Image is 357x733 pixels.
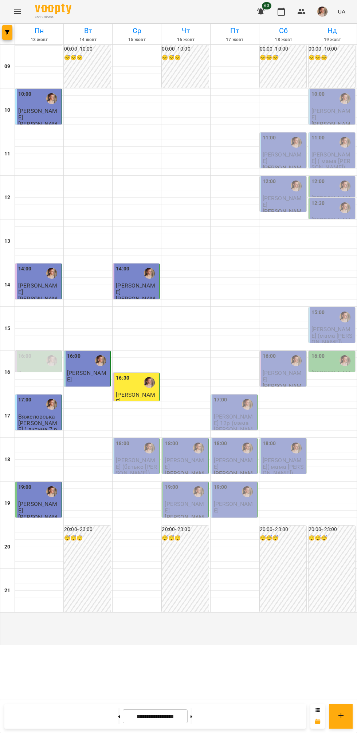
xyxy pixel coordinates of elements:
label: 14:00 [18,265,32,273]
label: 12:00 [311,178,325,186]
p: [PERSON_NAME] [116,296,158,308]
div: Михайло [193,443,204,453]
img: Михайло [291,181,302,191]
span: [PERSON_NAME] (мама [PERSON_NAME]) [311,217,352,236]
img: Михайло [193,486,204,497]
span: [PERSON_NAME] [18,282,58,295]
img: Михайло [340,137,350,148]
img: Михайло [46,268,57,279]
span: [PERSON_NAME] [116,391,155,404]
label: 16:00 [311,352,325,360]
h6: 😴😴😴 [162,534,208,542]
h6: Нд [309,25,356,36]
div: Михайло [46,486,57,497]
p: [PERSON_NAME] [18,121,60,134]
p: [PERSON_NAME] [165,514,207,527]
img: Михайло [291,443,302,453]
img: Михайло [144,377,155,388]
h6: 00:00 - 10:00 [162,45,208,53]
h6: 09 [4,63,10,71]
h6: 00:00 - 10:00 [309,45,355,53]
h6: 10 [4,106,10,114]
span: [PERSON_NAME] (мама [PERSON_NAME]) [311,326,352,345]
h6: 12 [4,194,10,202]
img: Михайло [340,202,350,213]
h6: 16 жовт [162,36,209,43]
img: Voopty Logo [35,4,71,14]
span: [PERSON_NAME] [263,195,302,208]
img: Михайло [340,181,350,191]
h6: Вт [65,25,111,36]
h6: 14 жовт [65,36,111,43]
img: Михайло [46,93,57,104]
span: [PERSON_NAME] [263,151,302,164]
span: [PERSON_NAME] 12р (мама [PERSON_NAME]) [214,413,253,439]
img: Михайло [46,355,57,366]
label: 16:00 [263,352,276,360]
label: 12:30 [311,199,325,207]
h6: 20:00 - 23:00 [64,526,111,534]
label: 19:00 [165,483,178,491]
label: 16:00 [67,352,81,360]
span: [PERSON_NAME] [67,369,106,383]
span: [PERSON_NAME] [165,500,204,514]
h6: Ср [114,25,160,36]
label: 18:00 [165,440,178,448]
span: Вяжеловська [PERSON_NAME] ( дитина 7 років) [18,413,58,439]
div: Михайло [340,355,350,366]
h6: Пн [16,25,62,36]
h6: 😴😴😴 [162,54,208,62]
h6: 20:00 - 23:00 [260,526,306,534]
label: 19:00 [18,483,32,491]
h6: 13 жовт [16,36,62,43]
h6: 20:00 - 23:00 [162,526,208,534]
h6: 20 [4,543,10,551]
label: 16:00 [18,352,32,360]
span: [PERSON_NAME] [18,107,58,120]
h6: 19 [4,499,10,507]
p: [PERSON_NAME] [311,121,353,134]
label: 18:00 [116,440,129,448]
label: 17:00 [18,396,32,404]
label: 19:00 [214,483,227,491]
h6: 00:00 - 10:00 [64,45,111,53]
h6: 13 [4,237,10,245]
label: 10:00 [18,90,32,98]
label: 17:00 [214,396,227,404]
h6: 20:00 - 23:00 [309,526,355,534]
span: UA [338,8,345,15]
h6: 😴😴😴 [309,534,355,542]
h6: 😴😴😴 [64,54,111,62]
label: 10:00 [311,90,325,98]
h6: 00:00 - 10:00 [260,45,306,53]
img: Михайло [242,443,253,453]
h6: 17 жовт [212,36,258,43]
div: Михайло [291,137,302,148]
p: 0 [18,370,60,376]
h6: 15 жовт [114,36,160,43]
span: [PERSON_NAME]( мама [PERSON_NAME]) [263,457,303,476]
img: Михайло [291,355,302,366]
h6: 16 [4,368,10,376]
p: [PERSON_NAME] [165,470,207,483]
label: 14:00 [116,265,129,273]
img: Михайло [95,355,106,366]
img: Михайло [242,486,253,497]
span: [PERSON_NAME] [116,282,155,295]
div: Михайло [340,312,350,322]
span: [PERSON_NAME] [214,500,253,514]
div: Михайло [46,399,57,410]
h6: 18 жовт [260,36,307,43]
h6: 18 [4,456,10,464]
span: [PERSON_NAME] ( мама [PERSON_NAME]) [311,369,351,389]
img: Михайло [144,268,155,279]
img: Михайло [242,399,253,410]
h6: Пт [212,25,258,36]
label: 18:00 [263,440,276,448]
